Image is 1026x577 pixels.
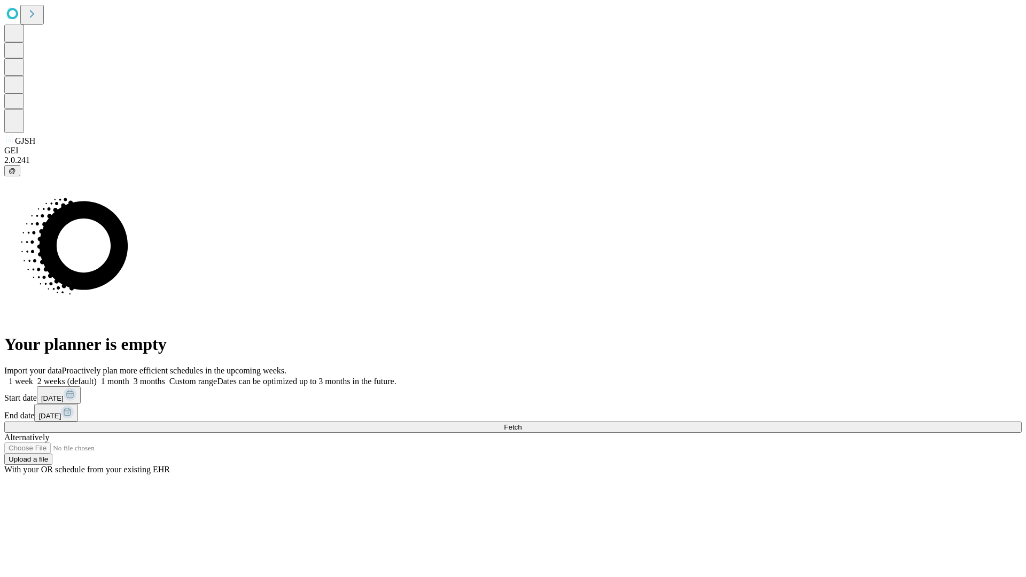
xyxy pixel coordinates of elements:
div: Start date [4,386,1022,404]
div: End date [4,404,1022,422]
span: With your OR schedule from your existing EHR [4,465,170,474]
button: [DATE] [34,404,78,422]
span: 2 weeks (default) [37,377,97,386]
div: 2.0.241 [4,155,1022,165]
button: [DATE] [37,386,81,404]
span: 1 week [9,377,33,386]
span: [DATE] [41,394,64,402]
span: Proactively plan more efficient schedules in the upcoming weeks. [62,366,286,375]
h1: Your planner is empty [4,334,1022,354]
span: @ [9,167,16,175]
span: Dates can be optimized up to 3 months in the future. [217,377,396,386]
span: [DATE] [38,412,61,420]
span: Custom range [169,377,217,386]
button: Upload a file [4,454,52,465]
div: GEI [4,146,1022,155]
span: Import your data [4,366,62,375]
span: 1 month [101,377,129,386]
span: Alternatively [4,433,49,442]
button: Fetch [4,422,1022,433]
span: Fetch [504,423,522,431]
button: @ [4,165,20,176]
span: GJSH [15,136,35,145]
span: 3 months [134,377,165,386]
